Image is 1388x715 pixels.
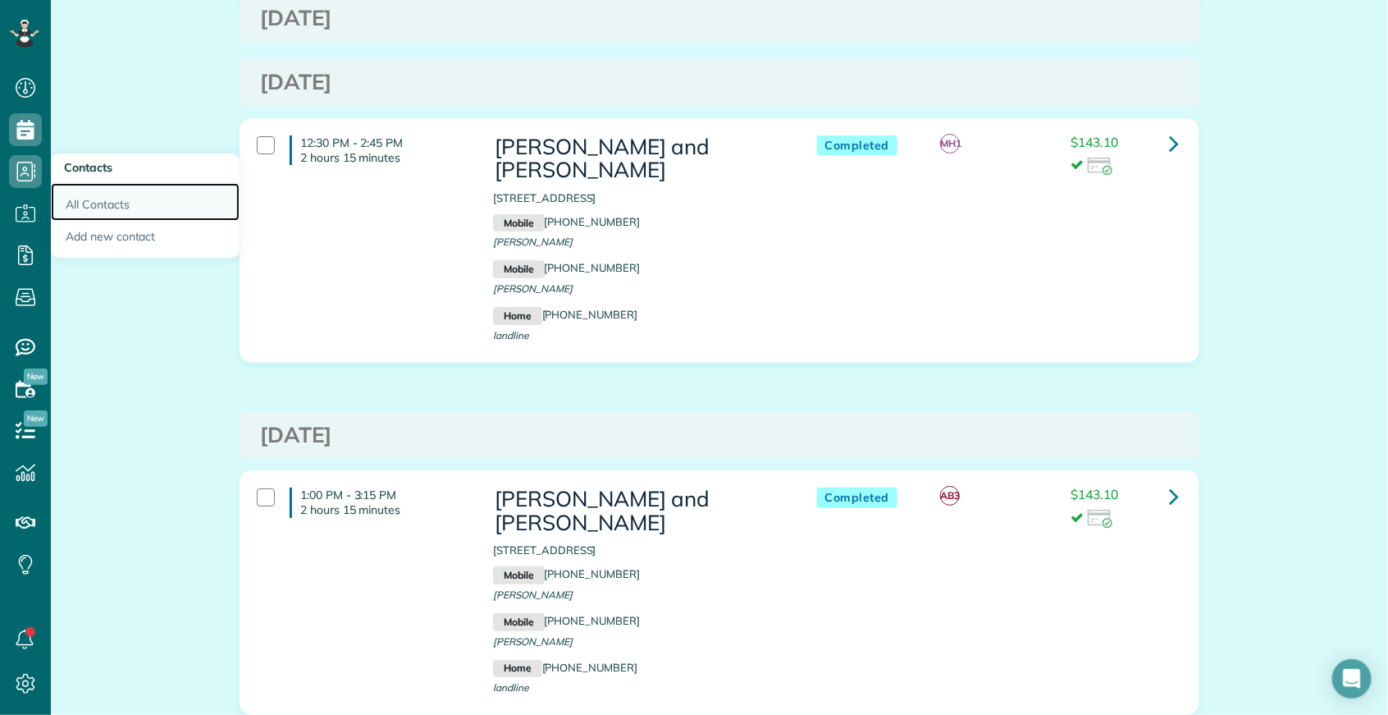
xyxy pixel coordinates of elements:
[300,150,468,165] p: 2 hours 15 minutes
[493,661,637,674] a: Home[PHONE_NUMBER]
[493,215,640,228] a: Mobile[PHONE_NUMBER]
[493,488,783,534] h3: [PERSON_NAME] and [PERSON_NAME]
[493,190,783,206] p: [STREET_ADDRESS]
[300,502,468,517] p: 2 hours 15 minutes
[493,307,541,325] small: Home
[493,135,783,182] h3: [PERSON_NAME] and [PERSON_NAME]
[290,135,468,165] h4: 12:30 PM - 2:45 PM
[51,221,240,259] a: Add new contact
[493,261,640,274] a: Mobile[PHONE_NUMBER]
[260,7,1179,30] h3: [DATE]
[493,589,573,601] span: [PERSON_NAME]
[1088,510,1112,528] img: icon_credit_card_success-27c2c4fc500a7f1a58a13ef14842cb958d03041fefb464fd2e53c949a5770e83.png
[64,160,112,175] span: Contacts
[493,329,529,341] span: landline
[24,369,48,385] span: New
[493,567,640,580] a: Mobile[PHONE_NUMBER]
[24,410,48,427] span: New
[1071,486,1119,502] span: $143.10
[817,135,898,156] span: Completed
[493,260,544,278] small: Mobile
[493,236,573,248] span: [PERSON_NAME]
[493,214,544,232] small: Mobile
[493,282,573,295] span: [PERSON_NAME]
[260,424,1179,447] h3: [DATE]
[1332,659,1372,699] div: Open Intercom Messenger
[1088,158,1112,176] img: icon_credit_card_success-27c2c4fc500a7f1a58a13ef14842cb958d03041fefb464fd2e53c949a5770e83.png
[1071,134,1119,150] span: $143.10
[493,613,544,631] small: Mobile
[290,488,468,517] h4: 1:00 PM - 3:15 PM
[940,134,960,154] span: MH1
[493,681,529,694] span: landline
[493,660,541,678] small: Home
[493,566,544,584] small: Mobile
[493,543,783,558] p: [STREET_ADDRESS]
[493,308,637,321] a: Home[PHONE_NUMBER]
[493,614,640,627] a: Mobile[PHONE_NUMBER]
[51,183,240,221] a: All Contacts
[260,71,1179,94] h3: [DATE]
[817,488,898,508] span: Completed
[940,486,960,506] span: AB3
[493,635,573,648] span: [PERSON_NAME]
